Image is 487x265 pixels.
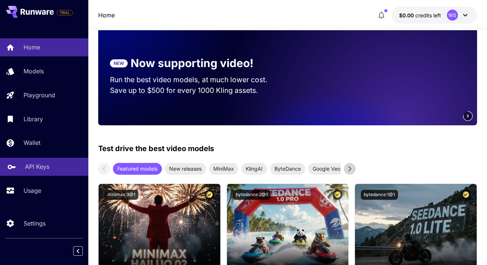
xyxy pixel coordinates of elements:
[25,162,49,171] p: API Keys
[399,11,441,19] div: $0.00
[233,190,271,200] button: bytedance:2@1
[209,163,238,175] div: MiniMax
[113,163,162,175] div: Featured models
[241,165,267,172] span: KlingAI
[24,43,40,52] p: Home
[24,186,41,195] p: Usage
[79,244,88,258] div: Collapse sidebar
[205,190,214,200] button: Certified Model – Vetted for best performance and includes a commercial license.
[114,60,124,67] p: NEW
[24,138,40,147] p: Wallet
[447,10,458,21] div: WS
[467,113,469,119] span: 2
[113,165,162,172] span: Featured models
[399,12,415,18] span: $0.00
[57,10,72,15] span: TRIAL
[104,190,138,200] button: minimax:3@1
[24,67,44,76] p: Models
[461,190,471,200] button: Certified Model – Vetted for best performance and includes a commercial license.
[110,85,276,96] p: Save up to $500 for every 1000 Kling assets.
[415,12,441,18] span: credits left
[361,190,398,200] button: bytedance:1@1
[209,165,238,172] span: MiniMax
[57,8,73,17] span: Add your payment card to enable full platform functionality.
[24,219,46,228] p: Settings
[110,74,276,85] p: Run the best video models, at much lower cost.
[241,163,267,175] div: KlingAI
[392,7,477,24] button: $0.00WS
[333,190,342,200] button: Certified Model – Vetted for best performance and includes a commercial license.
[73,246,83,256] button: Collapse sidebar
[308,165,345,172] span: Google Veo
[24,91,55,100] p: Playground
[24,115,43,123] p: Library
[270,163,305,175] div: ByteDance
[131,55,253,72] p: Now supporting video!
[98,143,214,154] p: Test drive the best video models
[308,163,345,175] div: Google Veo
[165,163,206,175] div: New releases
[270,165,305,172] span: ByteDance
[98,11,115,20] a: Home
[98,11,115,20] nav: breadcrumb
[165,165,206,172] span: New releases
